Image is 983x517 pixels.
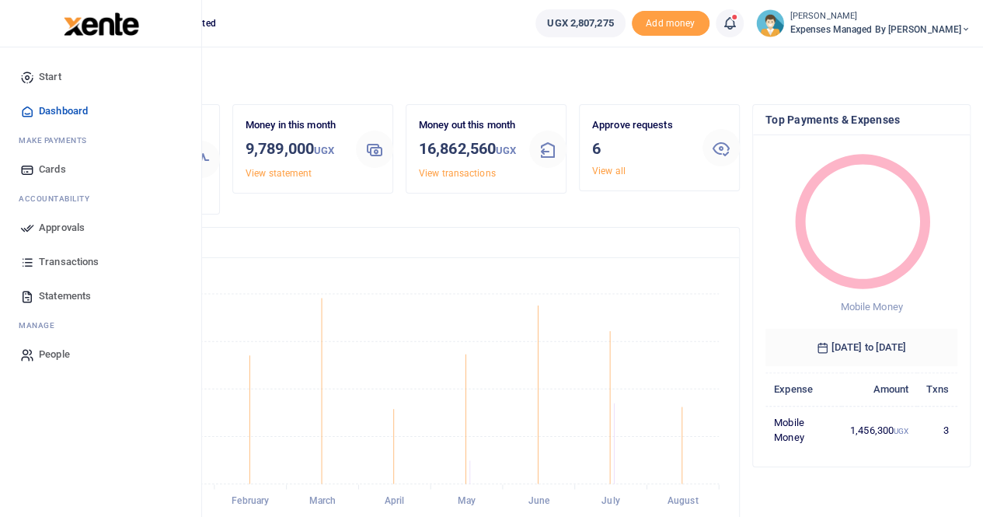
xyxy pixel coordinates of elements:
[26,134,87,146] span: ake Payments
[419,168,496,179] a: View transactions
[790,23,971,37] span: Expenses Managed by [PERSON_NAME]
[64,12,139,36] img: logo-large
[62,17,139,29] a: logo-small logo-large logo-large
[668,495,699,506] tspan: August
[314,145,334,156] small: UGX
[39,103,88,119] span: Dashboard
[894,427,908,435] small: UGX
[528,495,549,506] tspan: June
[12,187,189,211] li: Ac
[12,313,189,337] li: M
[30,193,89,204] span: countability
[547,16,613,31] span: UGX 2,807,275
[39,347,70,362] span: People
[246,117,343,134] p: Money in this month
[765,372,842,406] th: Expense
[12,60,189,94] a: Start
[419,117,517,134] p: Money out this month
[72,234,727,251] h4: Transactions Overview
[842,406,918,454] td: 1,456,300
[246,168,312,179] a: View statement
[12,94,189,128] a: Dashboard
[529,9,631,37] li: Wallet ballance
[592,117,690,134] p: Approve requests
[458,495,476,506] tspan: May
[12,128,189,152] li: M
[756,9,784,37] img: profile-user
[12,337,189,372] a: People
[12,211,189,245] a: Approvals
[842,372,918,406] th: Amount
[840,301,902,313] span: Mobile Money
[765,329,957,366] h6: [DATE] to [DATE]
[917,372,957,406] th: Txns
[39,162,66,177] span: Cards
[917,406,957,454] td: 3
[592,166,626,176] a: View all
[39,288,91,304] span: Statements
[39,254,99,270] span: Transactions
[419,137,517,162] h3: 16,862,560
[592,137,690,160] h3: 6
[496,145,516,156] small: UGX
[309,495,336,506] tspan: March
[765,406,842,454] td: Mobile Money
[59,67,971,84] h4: Hello Pricillah
[601,495,619,506] tspan: July
[632,11,709,37] li: Toup your wallet
[756,9,971,37] a: profile-user [PERSON_NAME] Expenses Managed by [PERSON_NAME]
[12,245,189,279] a: Transactions
[246,137,343,162] h3: 9,789,000
[39,69,61,85] span: Start
[232,495,269,506] tspan: February
[39,220,85,236] span: Approvals
[632,16,709,28] a: Add money
[12,279,189,313] a: Statements
[385,495,405,506] tspan: April
[535,9,625,37] a: UGX 2,807,275
[632,11,709,37] span: Add money
[12,152,189,187] a: Cards
[765,111,957,128] h4: Top Payments & Expenses
[26,320,55,331] span: anage
[790,10,971,23] small: [PERSON_NAME]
